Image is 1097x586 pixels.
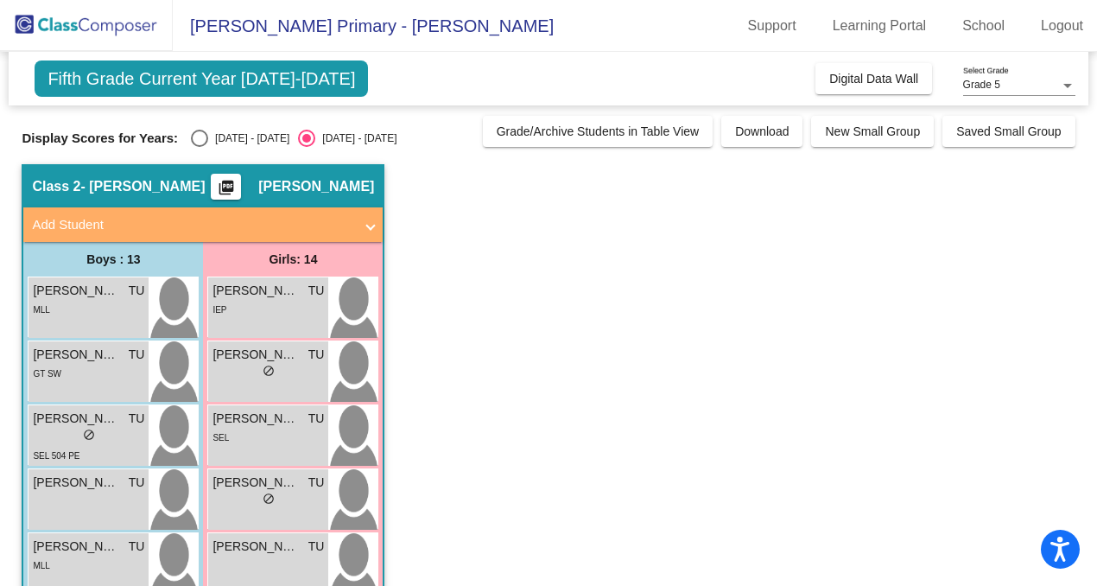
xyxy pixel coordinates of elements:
[33,474,119,492] span: [PERSON_NAME] [PERSON_NAME]
[811,116,934,147] button: New Small Group
[129,474,145,492] span: TU
[35,61,368,97] span: Fifth Grade Current Year [DATE]-[DATE]
[948,12,1018,40] a: School
[1027,12,1097,40] a: Logout
[721,116,802,147] button: Download
[32,178,80,195] span: Class 2
[963,79,1000,91] span: Grade 5
[33,561,49,570] span: MLL
[23,242,203,277] div: Boys : 13
[212,346,299,364] span: [PERSON_NAME] ([PERSON_NAME]) [PERSON_NAME]
[32,215,353,235] mat-panel-title: Add Student
[308,346,325,364] span: TU
[735,124,789,138] span: Download
[483,116,713,147] button: Grade/Archive Students in Table View
[83,429,95,441] span: do_not_disturb_alt
[129,346,145,364] span: TU
[942,116,1075,147] button: Saved Small Group
[825,124,920,138] span: New Small Group
[308,538,325,556] span: TU
[263,493,275,505] span: do_not_disturb_alt
[129,538,145,556] span: TU
[208,131,289,146] div: [DATE] - [DATE]
[212,433,229,443] span: SEL
[212,305,226,315] span: IEP
[173,12,554,40] span: [PERSON_NAME] Primary - [PERSON_NAME]
[308,410,325,428] span: TU
[203,242,383,277] div: Girls: 14
[212,474,299,492] span: [PERSON_NAME]
[956,124,1061,138] span: Saved Small Group
[23,207,383,242] mat-expansion-panel-header: Add Student
[308,282,325,300] span: TU
[829,72,918,86] span: Digital Data Wall
[212,538,299,556] span: [PERSON_NAME]
[22,131,178,146] span: Display Scores for Years:
[815,63,932,94] button: Digital Data Wall
[308,474,325,492] span: TU
[33,451,79,461] span: SEL 504 PE
[129,410,145,428] span: TU
[212,282,299,300] span: [PERSON_NAME]
[191,130,396,147] mat-radio-group: Select an option
[497,124,700,138] span: Grade/Archive Students in Table View
[258,178,374,195] span: [PERSON_NAME]
[33,410,119,428] span: [PERSON_NAME]
[315,131,396,146] div: [DATE] - [DATE]
[216,179,237,203] mat-icon: picture_as_pdf
[129,282,145,300] span: TU
[33,346,119,364] span: [PERSON_NAME]
[211,174,241,200] button: Print Students Details
[33,282,119,300] span: [PERSON_NAME]
[33,538,119,556] span: [PERSON_NAME]
[819,12,941,40] a: Learning Portal
[33,369,61,379] span: GT SW
[734,12,810,40] a: Support
[263,365,275,377] span: do_not_disturb_alt
[80,178,205,195] span: - [PERSON_NAME]
[212,410,299,428] span: [PERSON_NAME]
[33,305,49,315] span: MLL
